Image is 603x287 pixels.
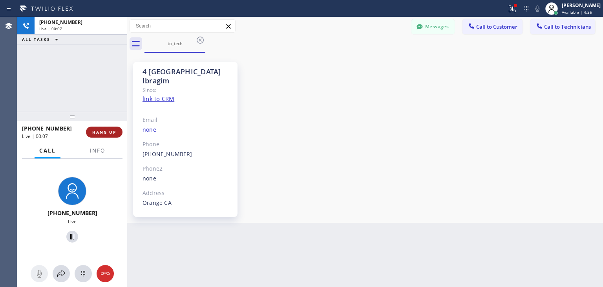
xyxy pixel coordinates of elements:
div: Phone2 [143,164,228,173]
button: Hang up [97,265,114,282]
span: [PHONE_NUMBER] [39,19,82,26]
a: [PHONE_NUMBER] [143,150,192,158]
div: to_tech [145,40,205,46]
span: Live | 00:07 [39,26,62,31]
button: Messages [411,19,455,34]
div: 4 [GEOGRAPHIC_DATA] Ibragim [143,67,228,85]
div: none [143,174,228,183]
span: Call [39,147,56,154]
span: Live | 00:07 [22,133,48,140]
span: HANG UP [92,129,116,135]
span: Call to Technicians [544,23,591,30]
button: Mute [532,3,543,14]
span: Info [90,147,105,154]
div: none [143,125,228,134]
span: Live [68,218,77,225]
span: [PHONE_NUMBER] [22,125,72,132]
button: Call [35,143,60,158]
input: Search [130,20,235,32]
button: ALL TASKS [17,35,66,44]
div: [PERSON_NAME] [562,2,601,9]
button: Hold Customer [66,231,78,243]
button: Open directory [53,265,70,282]
button: HANG UP [86,127,122,138]
button: Info [85,143,110,158]
a: link to CRM [143,95,174,103]
button: Call to Technicians [530,19,595,34]
div: Orange CA [143,199,228,208]
button: Call to Customer [462,19,523,34]
button: Mute [31,265,48,282]
button: Open dialpad [75,265,92,282]
div: Phone [143,140,228,149]
span: Call to Customer [476,23,517,30]
span: ALL TASKS [22,37,50,42]
span: [PHONE_NUMBER] [48,209,97,217]
div: Email [143,116,228,125]
span: Available | 4:35 [562,9,592,15]
div: Address [143,189,228,198]
div: Since: [143,85,228,94]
